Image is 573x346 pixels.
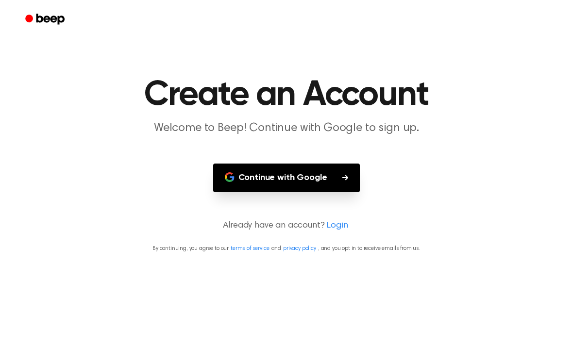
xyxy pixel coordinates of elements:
[231,246,269,251] a: terms of service
[12,244,561,253] p: By continuing, you agree to our and , and you opt in to receive emails from us.
[12,219,561,232] p: Already have an account?
[213,164,360,192] button: Continue with Google
[18,10,73,29] a: Beep
[326,219,348,232] a: Login
[38,78,535,113] h1: Create an Account
[283,246,316,251] a: privacy policy
[100,120,473,136] p: Welcome to Beep! Continue with Google to sign up.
